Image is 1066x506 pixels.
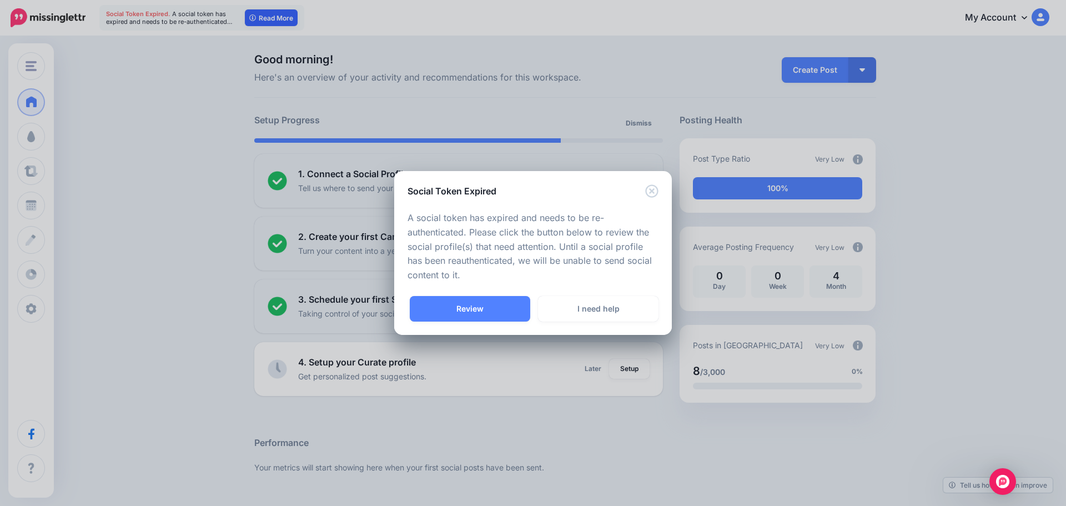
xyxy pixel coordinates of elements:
[408,184,496,198] h5: Social Token Expired
[408,211,658,283] p: A social token has expired and needs to be re-authenticated. Please click the button below to rev...
[989,468,1016,495] div: Open Intercom Messenger
[410,296,530,322] a: Review
[645,184,658,198] button: Close
[538,296,658,322] a: I need help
